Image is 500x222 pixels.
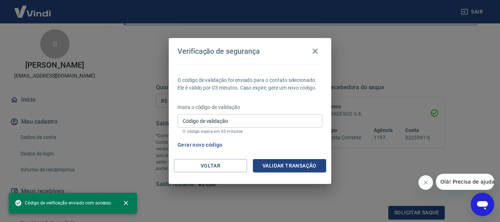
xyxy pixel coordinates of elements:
button: Gerar novo código [175,138,225,152]
p: O código expira em 03 minutos. [183,129,317,134]
p: Insira o código de validação [178,104,322,111]
span: Olá! Precisa de ajuda? [4,5,61,11]
button: Validar transação [253,159,326,173]
iframe: Mensagem da empresa [436,174,494,190]
button: Voltar [174,159,247,173]
iframe: Botão para abrir a janela de mensagens [471,193,494,216]
p: O código de validação foi enviado para o contato selecionado. Ele é válido por 03 minutos. Caso e... [178,76,322,92]
h4: Verificação de segurança [178,47,260,56]
iframe: Fechar mensagem [418,175,433,190]
span: Código de verificação enviado com sucesso. [15,199,112,207]
button: close [118,195,134,211]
